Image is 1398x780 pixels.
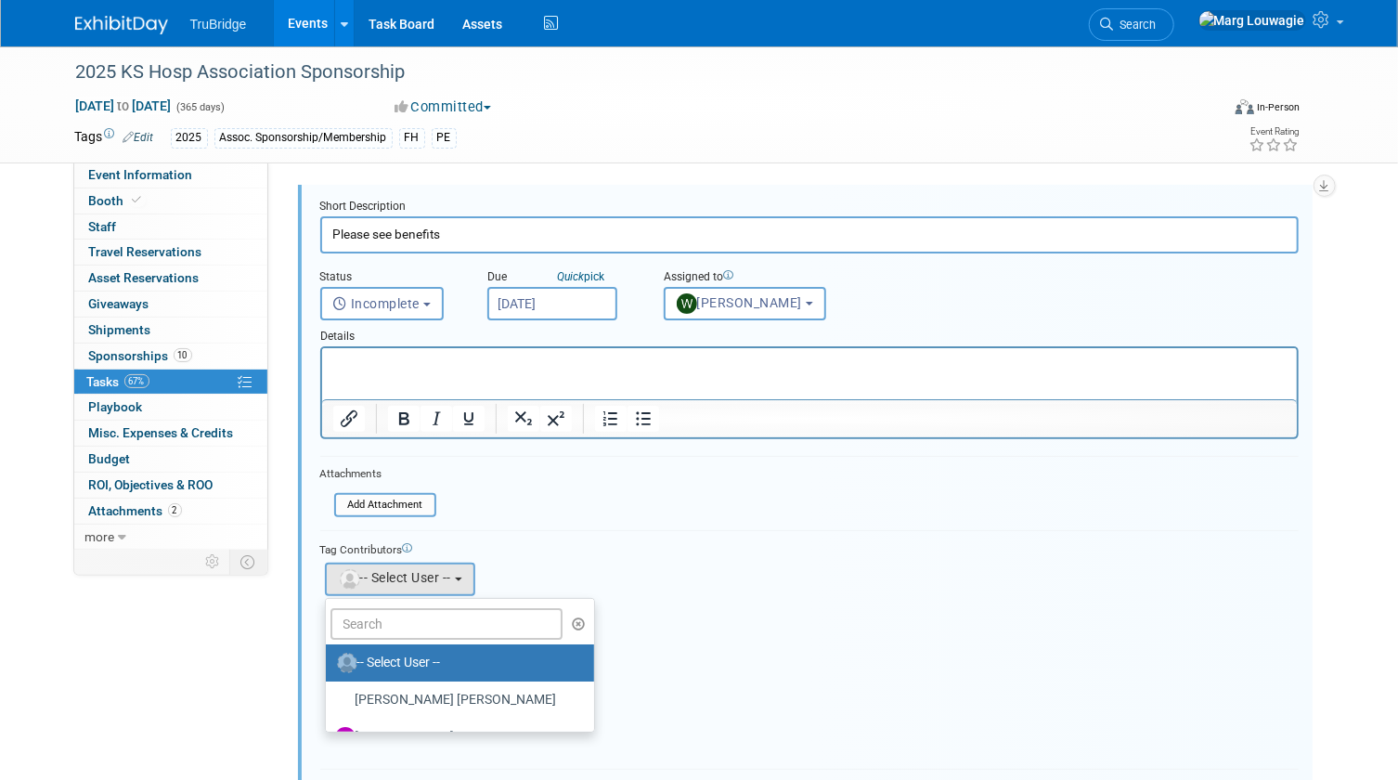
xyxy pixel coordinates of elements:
img: Unassigned-User-Icon.png [337,653,357,673]
a: Shipments [74,318,267,343]
span: Sponsorships [89,348,192,363]
span: 67% [124,374,149,388]
div: 2025 KS Hosp Association Sponsorship [70,56,1197,89]
a: Quickpick [554,269,609,284]
button: Italic [420,406,451,432]
button: Incomplete [320,287,444,320]
span: Search [1114,18,1157,32]
a: Staff [74,214,267,240]
button: Bold [387,406,419,432]
td: Personalize Event Tab Strip [198,550,230,574]
i: Quick [558,270,585,283]
input: Name of task or a short description [320,216,1299,253]
button: Bullet list [627,406,658,432]
img: ExhibitDay [75,16,168,34]
span: Giveaways [89,296,149,311]
a: Edit [123,131,154,144]
a: Sponsorships10 [74,344,267,369]
div: Assigned to [664,269,887,287]
a: Travel Reservations [74,240,267,265]
img: Marg Louwagie [1198,10,1306,31]
input: Due Date [487,287,617,320]
img: Format-Inperson.png [1236,99,1254,114]
a: Playbook [74,395,267,420]
iframe: Rich Text Area [322,348,1297,399]
span: TruBridge [190,17,247,32]
div: Details [320,320,1299,346]
div: Due [487,269,636,287]
span: -- Select User -- [338,570,452,585]
button: Underline [452,406,484,432]
a: ROI, Objectives & ROO [74,473,267,498]
div: PE [432,128,457,148]
span: 2 [168,503,182,517]
button: Insert/edit link [333,406,365,432]
span: Shipments [89,322,151,337]
span: Incomplete [333,296,421,311]
td: Toggle Event Tabs [229,550,267,574]
span: Asset Reservations [89,270,200,285]
span: Playbook [89,399,143,414]
div: Tag Contributors [320,539,1299,558]
button: Superscript [539,406,571,432]
a: Budget [74,447,267,472]
div: FH [399,128,425,148]
span: ROI, Objectives & ROO [89,477,214,492]
a: Search [1089,8,1174,41]
div: Short Description [320,199,1299,216]
a: Giveaways [74,292,267,317]
div: In-Person [1257,100,1301,114]
button: -- Select User -- [325,563,475,596]
div: Assoc. Sponsorship/Membership [214,128,393,148]
i: Booth reservation complete [133,195,142,205]
span: Attachments [89,503,182,518]
div: Event Format [1120,97,1301,124]
td: Tags [75,127,154,149]
span: to [115,98,133,113]
a: more [74,525,267,550]
a: Tasks67% [74,370,267,395]
span: (365 days) [175,101,226,113]
img: A.jpg [335,727,356,747]
span: Misc. Expenses & Credits [89,425,234,440]
button: Subscript [507,406,538,432]
span: Booth [89,193,146,208]
button: Numbered list [594,406,626,432]
a: Asset Reservations [74,266,267,291]
span: Travel Reservations [89,244,202,259]
a: Booth [74,188,267,214]
span: Budget [89,451,131,466]
label: [PERSON_NAME] [PERSON_NAME] [335,685,576,715]
span: more [85,529,115,544]
div: Attachments [320,466,436,482]
span: [DATE] [DATE] [75,97,173,114]
div: 2025 [171,128,208,148]
div: Status [320,269,460,287]
span: 10 [174,348,192,362]
span: Event Information [89,167,193,182]
a: Misc. Expenses & Credits [74,421,267,446]
span: Tasks [87,374,149,389]
span: [PERSON_NAME] [677,295,803,310]
a: Event Information [74,162,267,188]
label: -- Select User -- [335,648,576,678]
div: Event Rating [1249,127,1300,136]
button: [PERSON_NAME] [664,287,826,320]
a: Attachments2 [74,499,267,524]
label: [PERSON_NAME] [335,722,576,752]
button: Committed [388,97,498,117]
span: Staff [89,219,117,234]
input: Search [330,608,563,640]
